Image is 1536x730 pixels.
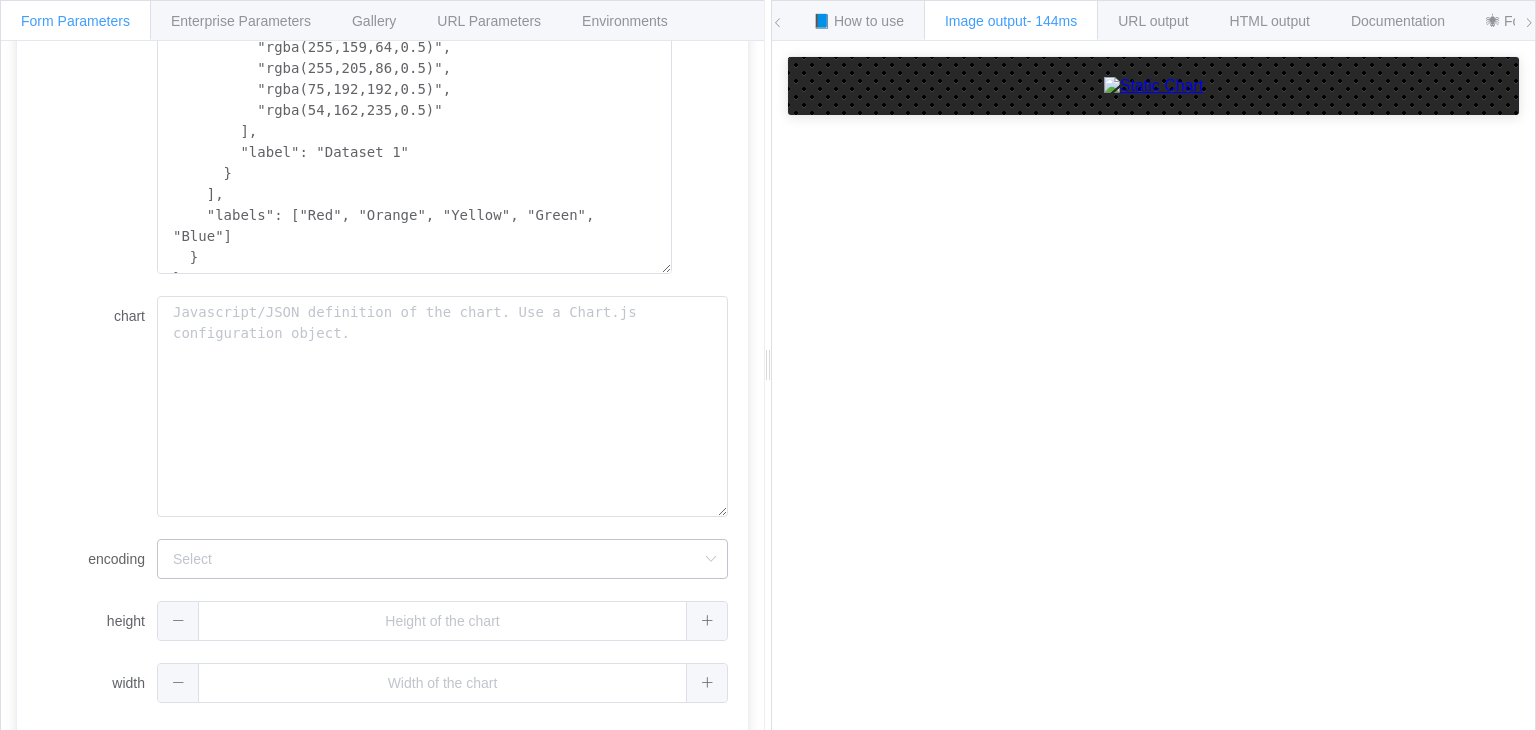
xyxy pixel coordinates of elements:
input: Select [157,539,728,579]
label: chart [37,296,157,336]
span: - 144ms [1027,13,1078,29]
label: encoding [37,539,157,579]
span: Gallery [352,13,396,29]
span: Enterprise Parameters [171,13,311,29]
span: Image output [945,13,1077,29]
input: Width of the chart [157,663,728,703]
label: height [37,601,157,641]
span: Environments [582,13,668,29]
span: URL Parameters [437,13,541,29]
span: Documentation [1351,13,1445,29]
label: width [37,663,157,703]
input: Height of the chart [157,601,728,641]
a: Static Chart [808,77,1499,95]
span: URL output [1118,13,1188,29]
span: Form Parameters [21,13,130,29]
span: HTML output [1230,13,1310,29]
span: 📘 How to use [813,13,904,29]
img: Static Chart [1104,77,1204,95]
